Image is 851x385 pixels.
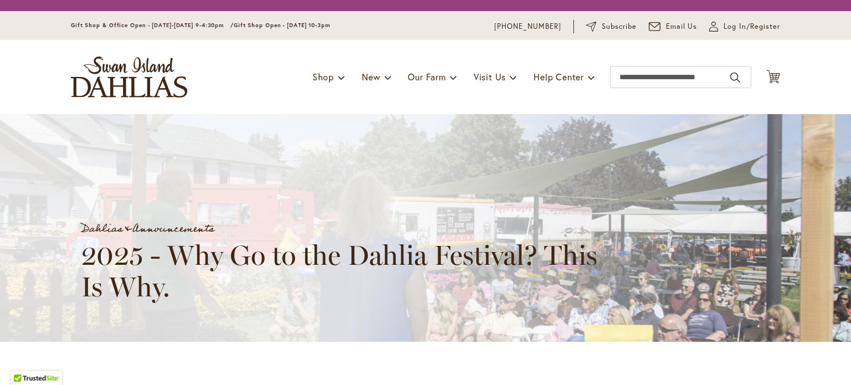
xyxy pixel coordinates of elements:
a: [PHONE_NUMBER] [494,21,561,32]
span: Gift Shop & Office Open - [DATE]-[DATE] 9-4:30pm / [71,22,234,29]
span: Help Center [534,71,584,83]
a: Announcements [132,218,214,239]
span: Gift Shop Open - [DATE] 10-3pm [234,22,330,29]
a: Dahlias [81,218,123,239]
span: Our Farm [408,71,445,83]
a: store logo [71,57,187,97]
span: Subscribe [602,21,637,32]
div: & [81,219,790,239]
span: New [362,71,380,83]
a: Subscribe [586,21,637,32]
span: Email Us [666,21,698,32]
h1: 2025 - Why Go to the Dahlia Festival? This Is Why. [81,239,613,303]
a: Log In/Register [709,21,780,32]
span: Shop [312,71,334,83]
span: Visit Us [474,71,506,83]
span: Log In/Register [724,21,780,32]
a: Email Us [649,21,698,32]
